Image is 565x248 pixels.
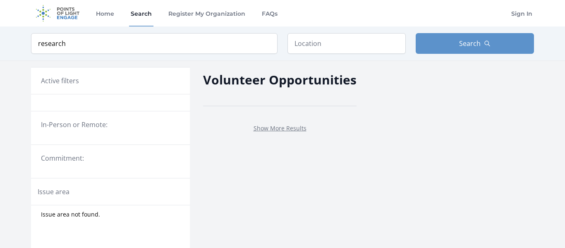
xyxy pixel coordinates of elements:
span: Issue area not found. [41,210,100,219]
h3: Active filters [41,76,79,86]
a: Show More Results [254,124,306,132]
input: Location [287,33,406,54]
button: Search [416,33,534,54]
span: Search [459,39,481,48]
legend: Issue area [38,187,69,197]
input: Keyword [31,33,278,54]
legend: Commitment: [41,153,180,163]
legend: In-Person or Remote: [41,120,180,130]
h2: Volunteer Opportunities [203,70,357,89]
